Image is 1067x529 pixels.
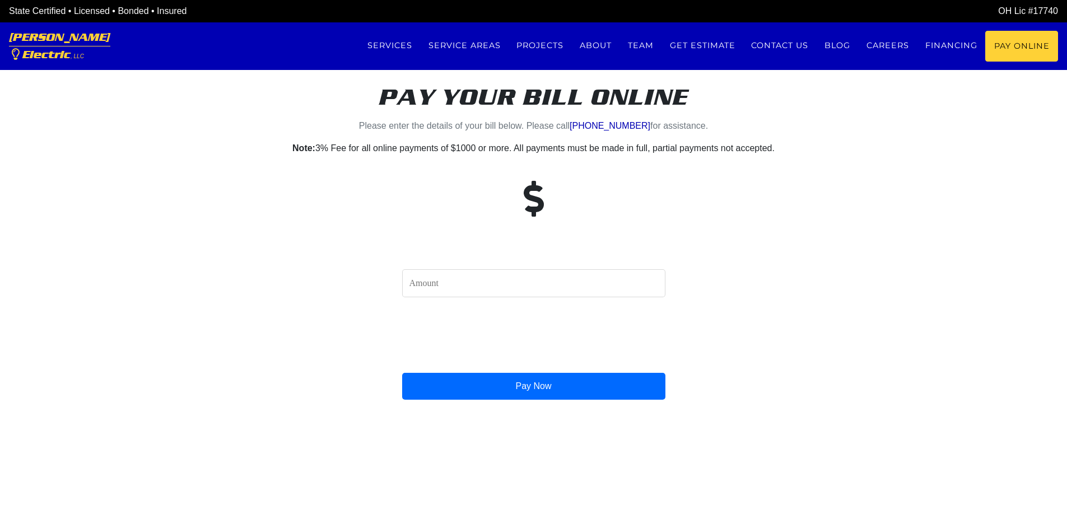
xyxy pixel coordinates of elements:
span: , LLC [71,53,84,59]
a: Careers [859,31,917,60]
p: 3% Fee for all online payments of $1000 or more. All payments must be made in full, partial payme... [223,142,845,155]
div: State Certified • Licensed • Bonded • Insured [9,4,534,18]
div: OH Lic #17740 [534,4,1059,18]
input: Amount [402,269,665,297]
a: Services [359,31,420,60]
a: Get estimate [661,31,743,60]
strong: Note: [292,143,315,153]
a: Financing [917,31,985,60]
a: Blog [817,31,859,60]
a: Projects [509,31,572,60]
h2: Pay your bill online [223,84,845,111]
button: Pay Now [402,373,665,400]
p: Please enter the details of your bill below. Please call for assistance. [223,119,845,133]
a: Service Areas [420,31,509,60]
a: Pay Online [985,31,1058,62]
a: Team [620,31,662,60]
a: [PERSON_NAME] Electric, LLC [9,22,110,70]
a: [PHONE_NUMBER] [570,121,650,130]
a: Contact us [743,31,817,60]
a: About [572,31,620,60]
